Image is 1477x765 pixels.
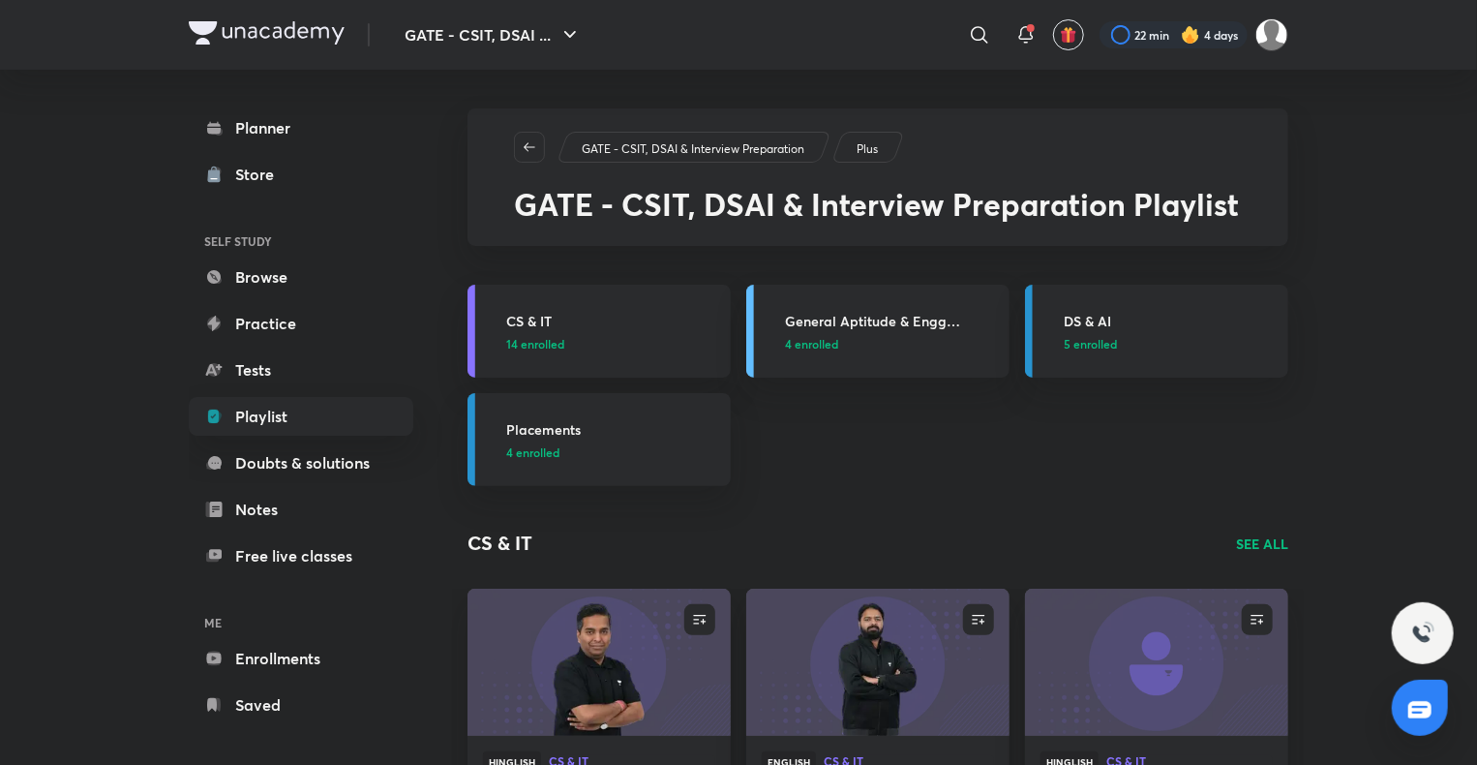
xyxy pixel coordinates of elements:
[1022,587,1290,737] img: new-thumbnail
[189,490,413,529] a: Notes
[1236,534,1288,554] a: SEE ALL
[189,21,345,45] img: Company Logo
[746,285,1010,378] a: General Aptitude & Engg Mathematics4 enrolled
[1060,26,1077,44] img: avatar
[746,589,1010,736] a: new-thumbnail
[393,15,593,54] button: GATE - CSIT, DSAI ...
[506,311,719,331] h3: CS & IT
[1064,335,1117,352] span: 5 enrolled
[189,606,413,639] h6: ME
[189,639,413,678] a: Enrollments
[743,587,1011,737] img: new-thumbnail
[189,258,413,296] a: Browse
[189,225,413,258] h6: SELF STUDY
[189,444,413,482] a: Doubts & solutions
[582,140,804,158] p: GATE - CSIT, DSAI & Interview Preparation
[506,419,719,440] h3: Placements
[189,536,413,575] a: Free live classes
[1053,19,1084,50] button: avatar
[189,351,413,389] a: Tests
[857,140,878,158] p: Plus
[467,589,731,736] a: new-thumbnail
[465,587,733,737] img: new-thumbnail
[1255,18,1288,51] img: Somya P
[1411,622,1434,645] img: ttu
[514,183,1239,225] span: GATE - CSIT, DSAI & Interview Preparation Playlist
[1025,589,1288,736] a: new-thumbnail
[506,444,559,461] span: 4 enrolled
[189,304,413,343] a: Practice
[1025,285,1288,378] a: DS & AI5 enrolled
[189,397,413,436] a: Playlist
[189,686,413,724] a: Saved
[579,140,808,158] a: GATE - CSIT, DSAI & Interview Preparation
[467,285,731,378] a: CS & IT14 enrolled
[506,335,564,352] span: 14 enrolled
[854,140,882,158] a: Plus
[189,155,413,194] a: Store
[467,393,731,486] a: Placements4 enrolled
[785,311,998,331] h3: General Aptitude & Engg Mathematics
[235,163,286,186] div: Store
[189,21,345,49] a: Company Logo
[785,335,838,352] span: 4 enrolled
[1064,311,1277,331] h3: DS & AI
[1181,25,1200,45] img: streak
[467,529,532,558] h2: CS & IT
[189,108,413,147] a: Planner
